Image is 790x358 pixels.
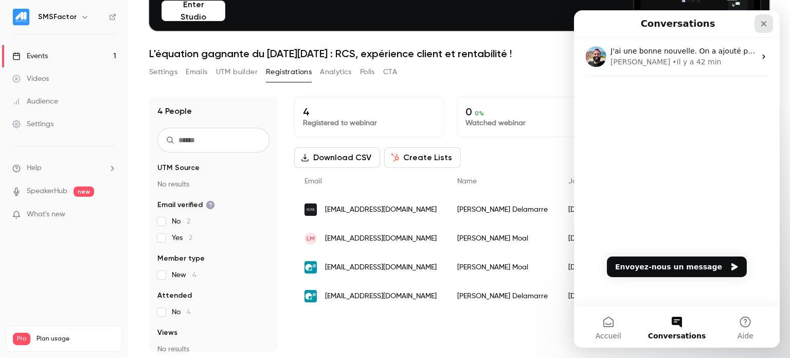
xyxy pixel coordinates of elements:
div: [PERSON_NAME] Moal [447,224,558,253]
button: UTM builder [216,64,258,80]
img: commify.com [304,261,317,274]
span: Member type [157,253,205,264]
p: Registered to webinar [303,118,436,128]
span: Pro [13,333,30,345]
span: 2 [189,234,192,242]
h1: L'équation gagnante du [DATE][DATE] : RCS, expérience client et rentabilité ! [149,47,769,60]
span: 4 [187,309,191,316]
span: [EMAIL_ADDRESS][DOMAIN_NAME] [325,262,437,273]
span: [EMAIL_ADDRESS][DOMAIN_NAME] [325,291,437,302]
button: Analytics [320,64,352,80]
span: LM [307,234,315,243]
a: SpeakerHub [27,186,67,197]
div: [DATE] [558,253,611,282]
span: new [74,186,94,197]
span: UTM Source [157,163,200,173]
div: Audience [12,96,58,107]
span: Email [304,178,322,185]
img: kedgebs.com [304,203,317,216]
span: 4 [192,271,196,279]
span: Name [457,178,477,185]
span: Yes [172,233,192,243]
span: No [172,307,191,317]
img: SMSFactor [13,9,29,25]
div: [PERSON_NAME] Delamarre [447,195,558,224]
span: Views [157,328,177,338]
button: Polls [360,64,375,80]
p: 4 [303,106,436,118]
div: [PERSON_NAME] Moal [447,253,558,282]
iframe: Intercom live chat [574,10,780,348]
span: [EMAIL_ADDRESS][DOMAIN_NAME] [325,204,437,215]
button: Settings [149,64,177,80]
div: [PERSON_NAME] Delamarre [447,282,558,311]
button: Conversations [68,296,137,337]
span: [EMAIL_ADDRESS][DOMAIN_NAME] [325,233,437,244]
span: What's new [27,209,65,220]
p: 0 [465,106,598,118]
button: Registrations [266,64,312,80]
span: Email verified [157,200,215,210]
span: 0 % [475,110,484,117]
div: • Il y a 42 min [98,46,147,57]
span: Join date [568,178,600,185]
div: Settings [12,119,53,129]
span: 2 [187,218,190,225]
h1: 4 People [157,105,192,117]
span: Help [27,163,42,174]
span: Aide [164,322,179,329]
span: Accueil [22,322,47,329]
li: help-dropdown-opener [12,163,116,174]
span: Conversations [74,322,132,329]
div: Videos [12,74,49,84]
button: Aide [137,296,206,337]
div: [DATE] [558,195,611,224]
p: Watched webinar [465,118,598,128]
p: No results [157,344,270,354]
span: Plan usage [37,335,116,343]
button: Envoyez-nous un message [33,246,173,267]
div: [DATE] [558,224,611,253]
img: commify.com [304,290,317,302]
button: Enter Studio [161,1,225,21]
button: Create Lists [384,147,461,168]
span: New [172,270,196,280]
div: [PERSON_NAME] [37,46,96,57]
div: Events [12,51,48,61]
div: [DATE] [558,282,611,311]
p: No results [157,179,270,190]
button: Download CSV [294,147,380,168]
span: Attended [157,291,192,301]
h6: SMSFactor [38,12,77,22]
span: No [172,216,190,227]
button: CTA [383,64,397,80]
button: Emails [186,64,207,80]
